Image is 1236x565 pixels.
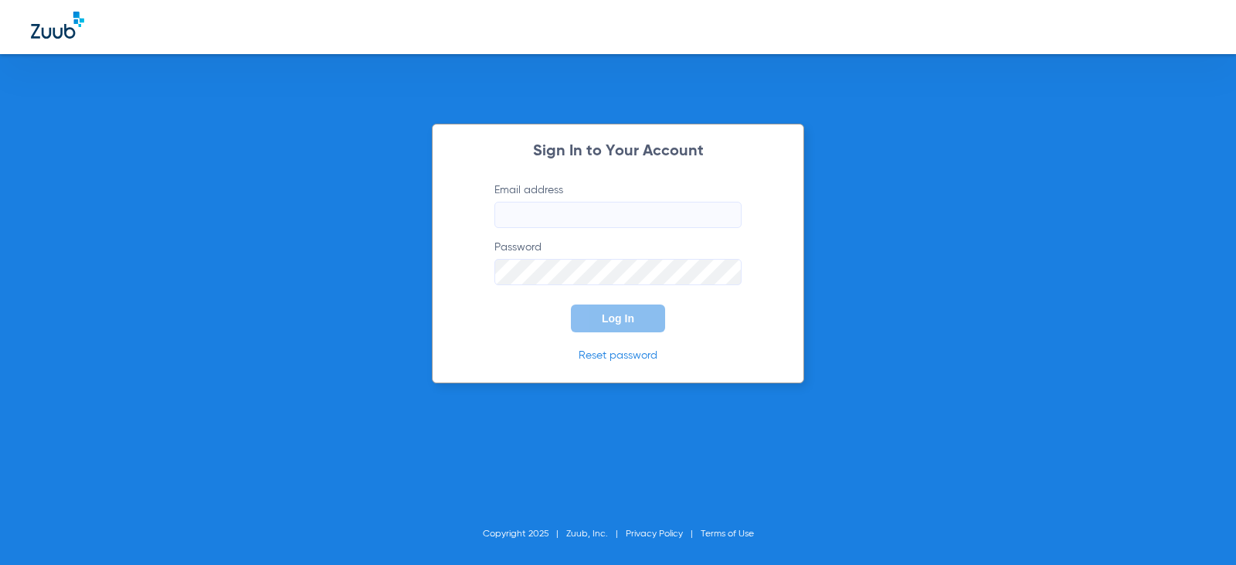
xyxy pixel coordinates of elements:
[626,529,683,539] a: Privacy Policy
[579,350,657,361] a: Reset password
[31,12,84,39] img: Zuub Logo
[602,312,634,325] span: Log In
[494,202,742,228] input: Email address
[571,305,665,332] button: Log In
[494,182,742,228] label: Email address
[471,144,765,159] h2: Sign In to Your Account
[701,529,754,539] a: Terms of Use
[494,259,742,285] input: Password
[494,240,742,285] label: Password
[483,526,566,542] li: Copyright 2025
[566,526,626,542] li: Zuub, Inc.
